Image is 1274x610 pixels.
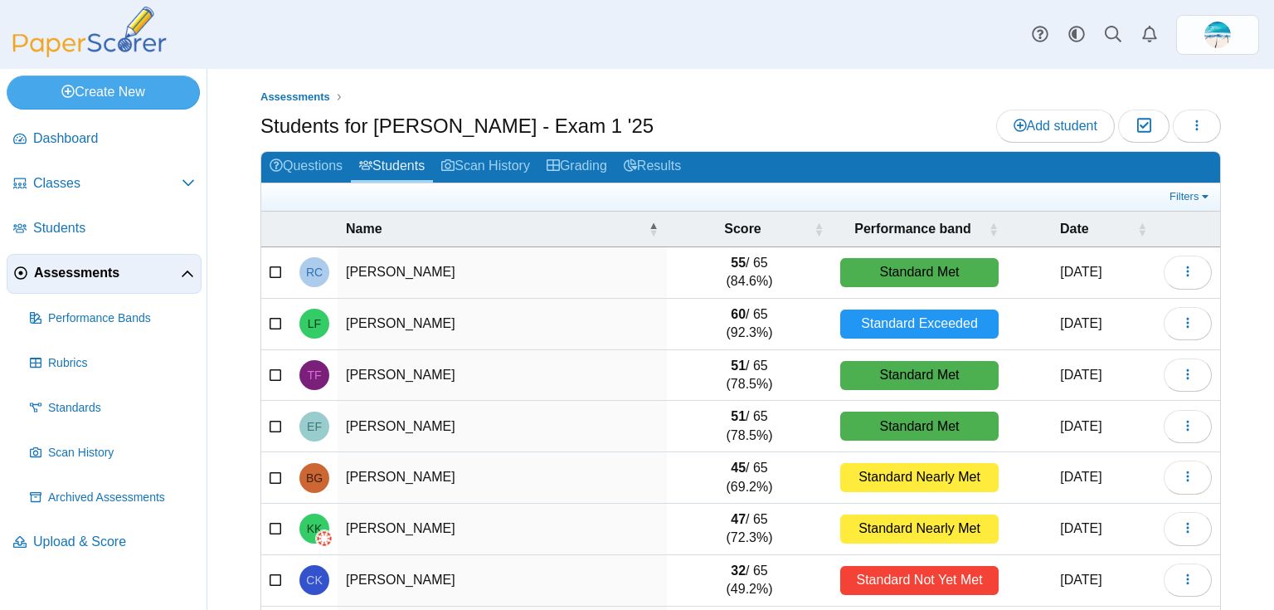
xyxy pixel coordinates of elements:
span: Trevor Forrest [307,369,321,381]
a: Standards [23,388,202,428]
a: Students [7,209,202,249]
span: Name : Activate to invert sorting [649,221,659,237]
div: Standard Nearly Met [840,463,999,492]
a: Scan History [433,152,538,183]
td: [PERSON_NAME] [338,247,667,299]
b: 55 [731,256,746,270]
span: Bryant Grafton [306,472,323,484]
span: Elaine Foster [307,421,322,432]
span: Students [33,219,195,237]
div: Standard Nearly Met [840,515,999,544]
a: Create New [7,76,200,109]
td: / 65 (69.2%) [667,452,832,504]
time: Oct 6, 2025 at 3:17 PM [1060,265,1101,279]
span: Performance Bands [48,310,195,327]
b: 51 [731,409,746,423]
span: Assessments [260,90,330,103]
time: Oct 6, 2025 at 3:17 PM [1060,470,1101,484]
img: PaperScorer [7,7,173,57]
span: Classes [33,174,182,193]
td: / 65 (84.6%) [667,247,832,299]
a: Add student [996,110,1115,143]
span: Assessments [34,264,181,282]
td: [PERSON_NAME] [338,504,667,555]
span: Add student [1014,119,1097,133]
b: 47 [731,512,746,526]
td: [PERSON_NAME] [338,401,667,452]
time: Oct 6, 2025 at 3:17 PM [1060,419,1101,433]
td: / 65 (78.5%) [667,350,832,402]
a: Questions [261,152,351,183]
td: [PERSON_NAME] [338,299,667,350]
a: Assessments [7,254,202,294]
h1: Students for [PERSON_NAME] - Exam 1 '25 [260,112,654,140]
td: / 65 (49.2%) [667,555,832,607]
b: 45 [731,461,746,475]
a: Results [615,152,689,183]
span: Date : Activate to sort [1137,221,1147,237]
div: Standard Met [840,361,999,390]
span: Upload & Score [33,533,195,551]
a: Alerts [1131,17,1168,53]
img: canvas-logo.png [316,530,333,547]
time: Oct 6, 2025 at 3:17 PM [1060,368,1101,382]
a: PaperScorer [7,46,173,60]
a: Upload & Score [7,523,202,563]
span: Chrissy Greenberg [1204,22,1231,48]
span: Cameron Keller [306,574,322,586]
td: / 65 (72.3%) [667,504,832,555]
span: Dashboard [33,129,195,148]
span: Score : Activate to sort [814,221,824,237]
td: / 65 (92.3%) [667,299,832,350]
span: Score [675,220,810,238]
time: Oct 6, 2025 at 3:17 PM [1060,521,1101,535]
td: [PERSON_NAME] [338,350,667,402]
a: ps.H1yuw66FtyTk4FxR [1176,15,1259,55]
a: Assessments [256,87,334,108]
img: ps.H1yuw66FtyTk4FxR [1204,22,1231,48]
div: Standard Exceeded [840,310,999,339]
span: Kaitlyn Kaufmann [307,523,323,534]
a: Grading [538,152,615,183]
span: Rubrics [48,355,195,372]
time: Oct 6, 2025 at 3:17 PM [1060,316,1101,330]
div: Standard Not Yet Met [840,566,999,595]
a: Dashboard [7,120,202,159]
span: Date [1015,220,1134,238]
b: 32 [731,564,746,578]
span: Scan History [48,445,195,461]
span: Archived Assessments [48,490,195,506]
a: Students [351,152,433,183]
span: Name [346,220,645,238]
a: Rubrics [23,344,202,383]
td: / 65 (78.5%) [667,401,832,452]
span: Lauren Flores [308,318,321,329]
b: 51 [731,359,746,373]
span: Standards [48,400,195,417]
span: Performance band [840,220,985,238]
time: Oct 6, 2025 at 3:55 PM [1060,573,1101,587]
a: Archived Assessments [23,478,202,518]
a: Filters [1165,188,1216,205]
a: Scan History [23,433,202,473]
a: Classes [7,164,202,204]
b: 60 [731,307,746,321]
div: Standard Met [840,258,999,287]
div: Standard Met [840,412,999,441]
td: [PERSON_NAME] [338,555,667,607]
td: [PERSON_NAME] [338,452,667,504]
span: Performance band : Activate to sort [989,221,999,237]
a: Performance Bands [23,299,202,339]
span: Raymon Cruz [306,266,323,278]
